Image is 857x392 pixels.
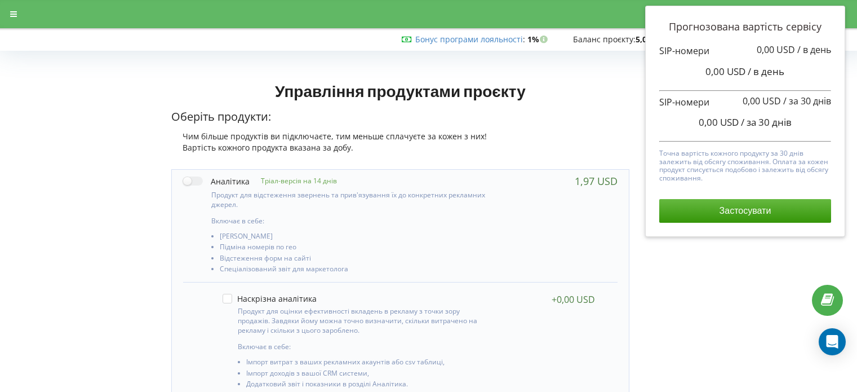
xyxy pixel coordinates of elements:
[246,380,483,391] li: Додатковий звіт і показники в розділі Аналітика.
[171,109,630,125] p: Оберіть продукти:
[220,254,487,265] li: Відстеження форм на сайті
[741,116,792,129] span: / за 30 днів
[415,34,523,45] a: Бонус програми лояльності
[783,95,831,107] span: / за 30 днів
[659,20,831,34] p: Прогнозована вартість сервісу
[250,176,337,186] p: Тріал-версія на 14 днів
[659,96,831,109] p: SIP-номери
[748,65,784,78] span: / в день
[183,175,250,187] label: Аналітика
[819,328,846,355] div: Open Intercom Messenger
[223,294,317,303] label: Наскрізна аналітика
[757,43,795,56] span: 0,00 USD
[238,306,483,335] p: Продукт для оцінки ефективності вкладень в рекламу з точки зору продажів. Завдяки йому можна точн...
[211,216,487,226] p: Включає в себе:
[743,95,781,107] span: 0,00 USD
[699,116,739,129] span: 0,00 USD
[659,199,831,223] button: Застосувати
[220,243,487,254] li: Підміна номерів по гео
[171,131,630,142] div: Чим більше продуктів ви підключаєте, тим меньше сплачуєте за кожен з них!
[220,232,487,243] li: [PERSON_NAME]
[171,81,630,101] h1: Управління продуктами проєкту
[246,358,483,369] li: Імпорт витрат з ваших рекламних акаунтів або csv таблиці,
[220,265,487,276] li: Спеціалізований звіт для маркетолога
[527,34,550,45] strong: 1%
[238,342,483,351] p: Включає в себе:
[573,34,636,45] span: Баланс проєкту:
[705,65,745,78] span: 0,00 USD
[797,43,831,56] span: / в день
[552,294,595,305] div: +0,00 USD
[575,175,618,187] div: 1,97 USD
[636,34,670,45] strong: 5,00 USD
[415,34,525,45] span: :
[659,147,831,182] p: Точна вартість кожного продукту за 30 днів залежить від обсягу споживання. Оплата за кожен продук...
[246,369,483,380] li: Імпорт доходів з вашої CRM системи,
[659,45,831,58] p: SIP-номери
[211,190,487,209] p: Продукт для відстеження звернень та прив'язування їх до конкретних рекламних джерел.
[171,142,630,153] div: Вартість кожного продукта вказана за добу.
